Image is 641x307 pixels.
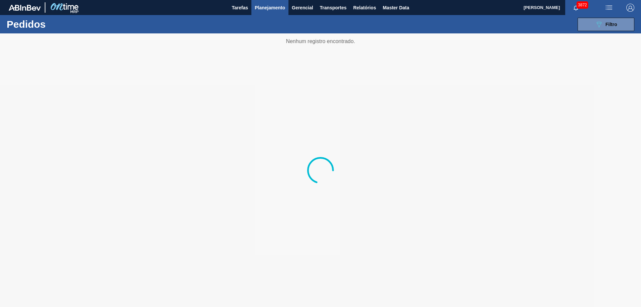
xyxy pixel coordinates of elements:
[565,3,587,12] button: Notificações
[9,5,41,11] img: TNhmsLtSVTkK8tSr43FrP2fwEKptu5GPRR3wAAAABJRU5ErkJggg==
[626,4,634,12] img: Logout
[578,18,634,31] button: Filtro
[292,4,313,12] span: Gerencial
[606,22,617,27] span: Filtro
[232,4,248,12] span: Tarefas
[605,4,613,12] img: userActions
[255,4,285,12] span: Planejamento
[7,20,106,28] h1: Pedidos
[383,4,409,12] span: Master Data
[320,4,347,12] span: Transportes
[577,1,588,9] span: 3872
[353,4,376,12] span: Relatórios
